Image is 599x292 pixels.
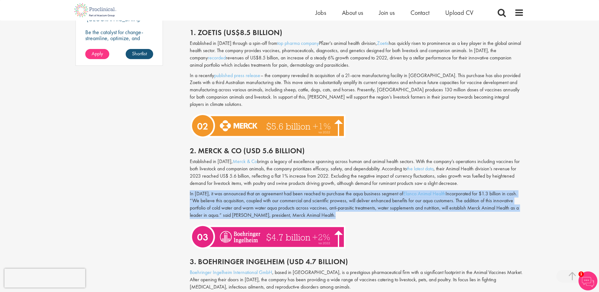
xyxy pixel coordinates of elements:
[214,72,261,79] a: published press release
[126,49,153,59] a: Shortlist
[92,50,103,57] span: Apply
[407,165,434,172] a: the latest data
[85,49,109,59] a: Apply
[190,147,524,155] h2: 2. Merck & Co (USD 5.6 billion)
[445,9,473,17] a: Upload CV
[315,9,326,17] a: Jobs
[190,269,524,291] p: , based in [GEOGRAPHIC_DATA], is a prestigious pharmaceutical firm with a significant footprint i...
[233,158,257,165] a: Merck & Co
[190,72,524,108] p: In a recently – the company revealed its acquisition of a 21-acre manufacturing facility in [GEOG...
[342,9,363,17] a: About us
[403,190,446,197] a: Elanco Animal Health
[85,15,141,29] p: [GEOGRAPHIC_DATA], [GEOGRAPHIC_DATA]
[190,40,524,69] p: Established in [DATE] through a spin-off from Pfizer's animal health division, has quickly risen ...
[190,28,524,37] h2: 1. Zoetis (US$8.5 billion)
[4,269,85,288] iframe: reCAPTCHA
[190,190,524,219] p: In [DATE], it was announced that an agreement had been reached to purchase the aqua business segm...
[578,271,584,277] span: 1
[277,40,319,46] a: top pharma company
[190,269,272,276] a: Boehringer Ingelheim International GmbH
[85,29,153,59] p: Be the catalyst for change-streamline, optimize, and innovate business processes in a dynamic bio...
[208,54,226,61] a: recorded
[377,40,389,46] a: Zoetis
[410,9,429,17] a: Contact
[578,271,597,290] img: Chatbot
[190,258,524,266] h2: 3. Boehringer Ingelheim (USD 4.7 Billion)
[379,9,395,17] a: Join us
[190,158,524,187] p: Established in [DATE], brings a legacy of excellence spanning across human and animal health sect...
